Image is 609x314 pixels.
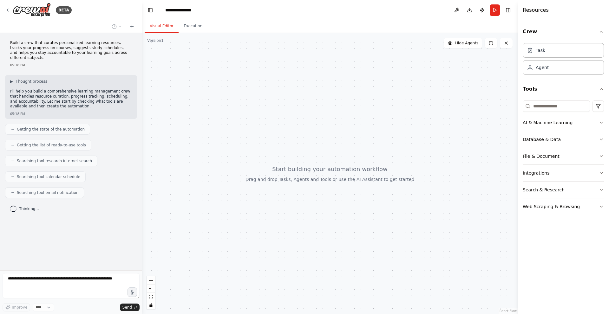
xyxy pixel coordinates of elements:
span: Getting the list of ready-to-use tools [17,143,86,148]
span: Send [122,305,132,310]
button: Web Scraping & Browsing [523,198,604,215]
div: Integrations [523,170,549,176]
p: I'll help you build a comprehensive learning management crew that handles resource curation, prog... [10,89,132,109]
button: Integrations [523,165,604,181]
div: Crew [523,41,604,80]
span: Searching tool research internet search [17,158,92,163]
h4: Resources [523,6,549,14]
div: Search & Research [523,187,565,193]
span: ▶ [10,79,13,84]
div: Task [536,47,545,54]
span: Improve [12,305,27,310]
button: toggle interactivity [147,301,155,309]
button: Crew [523,23,604,41]
div: BETA [56,6,72,14]
a: React Flow attribution [500,309,517,313]
button: Hide left sidebar [146,6,155,15]
button: Execution [179,20,207,33]
div: Database & Data [523,136,561,143]
div: AI & Machine Learning [523,119,573,126]
button: zoom in [147,276,155,285]
button: Improve [3,303,30,311]
button: Hide right sidebar [504,6,513,15]
button: File & Document [523,148,604,164]
span: Thinking... [19,206,39,211]
nav: breadcrumb [165,7,197,13]
p: Build a crew that curates personalized learning resources, tracks your progress on courses, sugge... [10,41,132,60]
button: Database & Data [523,131,604,148]
button: AI & Machine Learning [523,114,604,131]
div: Version 1 [147,38,164,43]
span: Hide Agents [455,41,478,46]
button: Search & Research [523,182,604,198]
div: 05:18 PM [10,63,132,67]
span: Searching tool email notification [17,190,79,195]
img: Logo [13,3,51,17]
button: fit view [147,293,155,301]
button: ▶Thought process [10,79,47,84]
span: Searching tool calendar schedule [17,174,80,179]
div: Tools [523,98,604,220]
span: Thought process [16,79,47,84]
div: Agent [536,64,549,71]
button: Visual Editor [145,20,179,33]
button: Hide Agents [444,38,482,48]
div: React Flow controls [147,276,155,309]
div: 05:18 PM [10,112,132,116]
span: Getting the state of the automation [17,127,85,132]
div: File & Document [523,153,560,159]
button: Switch to previous chat [109,23,124,30]
div: Web Scraping & Browsing [523,203,580,210]
button: Tools [523,80,604,98]
button: Start a new chat [127,23,137,30]
button: Send [120,304,140,311]
button: zoom out [147,285,155,293]
button: Click to speak your automation idea [128,287,137,297]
